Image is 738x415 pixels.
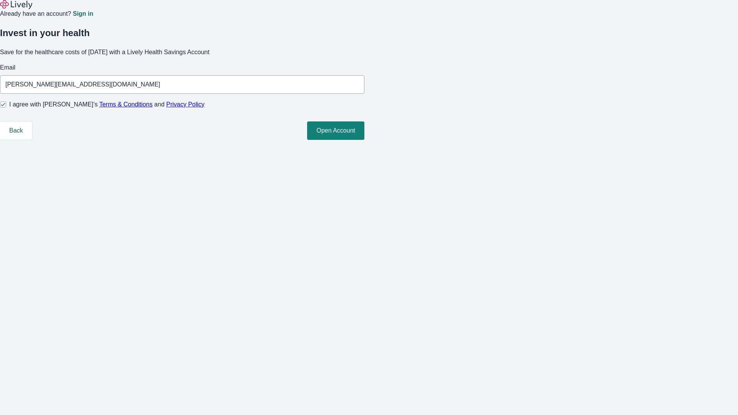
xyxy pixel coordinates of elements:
span: I agree with [PERSON_NAME]’s and [9,100,204,109]
a: Terms & Conditions [99,101,153,108]
button: Open Account [307,121,364,140]
a: Privacy Policy [166,101,205,108]
a: Sign in [73,11,93,17]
